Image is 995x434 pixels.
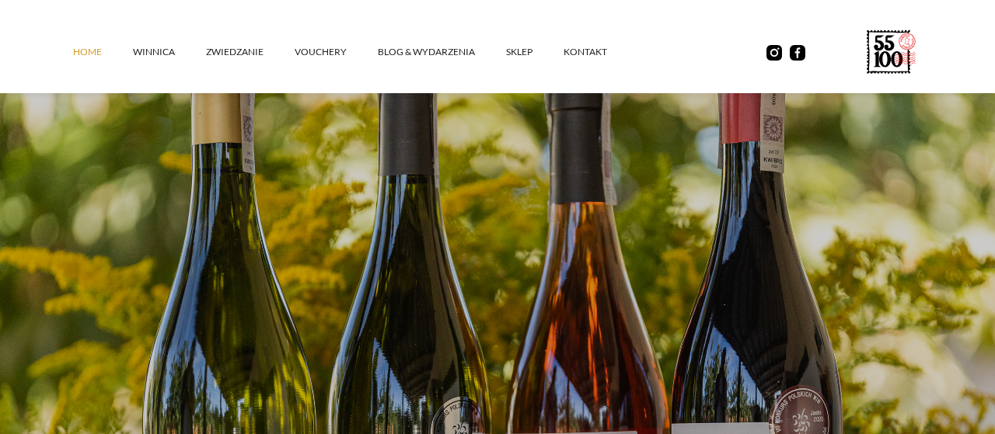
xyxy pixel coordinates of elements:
a: Blog & Wydarzenia [378,29,506,75]
a: SKLEP [506,29,564,75]
a: vouchery [295,29,378,75]
a: kontakt [564,29,638,75]
a: winnica [133,29,206,75]
a: Home [73,29,133,75]
a: ZWIEDZANIE [206,29,295,75]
